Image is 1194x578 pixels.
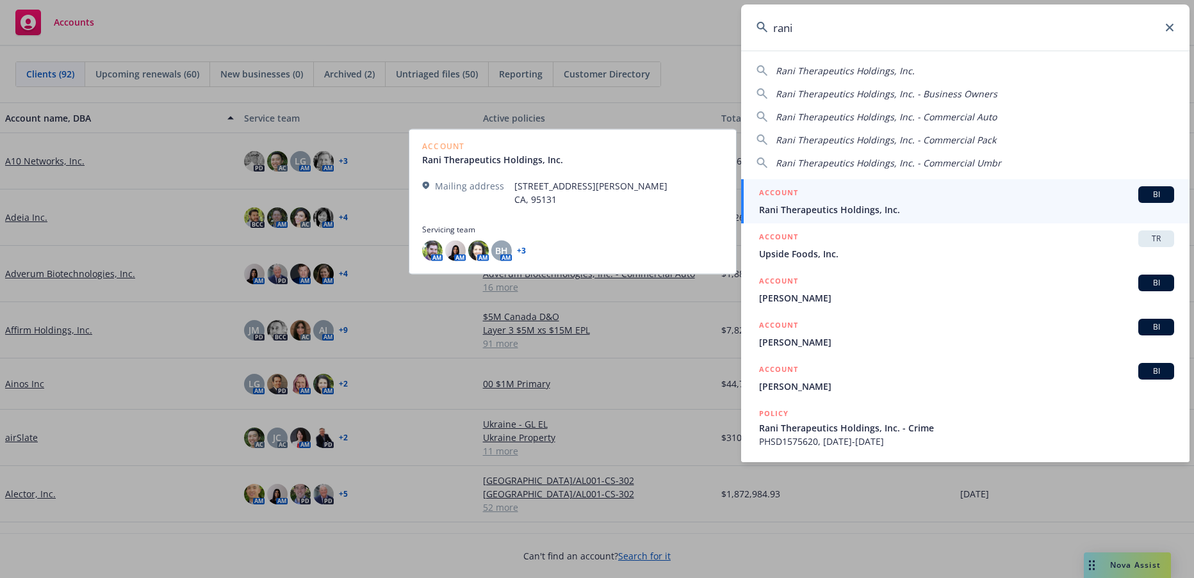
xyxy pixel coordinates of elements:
a: ACCOUNTBIRani Therapeutics Holdings, Inc. [741,179,1190,223]
span: Rani Therapeutics Holdings, Inc. - Commercial Auto [776,111,997,123]
h5: ACCOUNT [759,230,798,246]
h5: POLICY [759,407,789,420]
span: [PERSON_NAME] [759,291,1174,305]
h5: ACCOUNT [759,363,798,378]
span: Rani Therapeutics Holdings, Inc. - Commercial Umbr [776,157,1001,169]
h5: ACCOUNT [759,275,798,290]
span: BI [1143,365,1169,377]
a: POLICYRani Therapeutics Holdings, Inc. - CrimePHSD1575620, [DATE]-[DATE] [741,400,1190,455]
a: ACCOUNTBI[PERSON_NAME] [741,268,1190,312]
span: [PERSON_NAME] [759,380,1174,393]
span: [PERSON_NAME] [759,335,1174,349]
a: ACCOUNTTRUpside Foods, Inc. [741,223,1190,268]
span: BI [1143,189,1169,200]
h5: ACCOUNT [759,319,798,334]
span: PHSD1575620, [DATE]-[DATE] [759,435,1174,448]
span: Rani Therapeutics Holdings, Inc. [776,65,915,77]
a: ACCOUNTBI[PERSON_NAME] [741,356,1190,400]
span: TR [1143,233,1169,245]
span: BI [1143,321,1169,333]
input: Search... [741,4,1190,51]
span: Upside Foods, Inc. [759,247,1174,261]
span: Rani Therapeutics Holdings, Inc. [759,203,1174,216]
a: ACCOUNTBI[PERSON_NAME] [741,312,1190,356]
h5: ACCOUNT [759,186,798,202]
span: Rani Therapeutics Holdings, Inc. - Business Owners [776,88,997,100]
span: BI [1143,277,1169,289]
span: Rani Therapeutics Holdings, Inc. - Commercial Pack [776,134,996,146]
span: Rani Therapeutics Holdings, Inc. - Crime [759,421,1174,435]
